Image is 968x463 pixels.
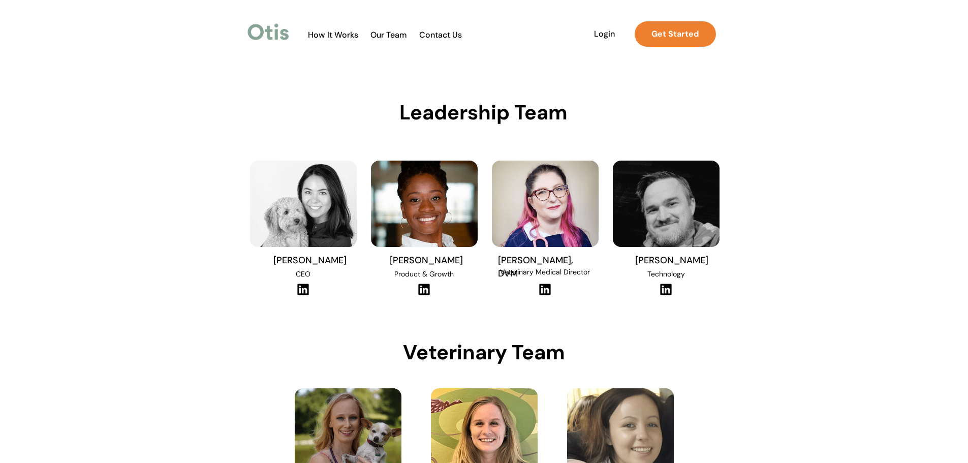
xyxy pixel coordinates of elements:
a: Login [581,21,628,47]
a: How It Works [303,30,363,40]
span: Leadership Team [399,99,568,126]
a: Our Team [364,30,414,40]
a: Get Started [635,21,716,47]
span: [PERSON_NAME] [390,254,463,266]
span: Product & Growth [394,269,454,279]
span: Veterinary Medical Director [500,267,590,276]
a: Contact Us [414,30,467,40]
span: Login [581,29,628,39]
span: [PERSON_NAME] [273,254,347,266]
span: Veterinary Team [403,339,565,365]
span: Technology [647,269,685,279]
span: [PERSON_NAME], DVM [498,254,573,280]
span: CEO [296,269,310,279]
strong: Get Started [651,28,699,39]
span: [PERSON_NAME] [635,254,708,266]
